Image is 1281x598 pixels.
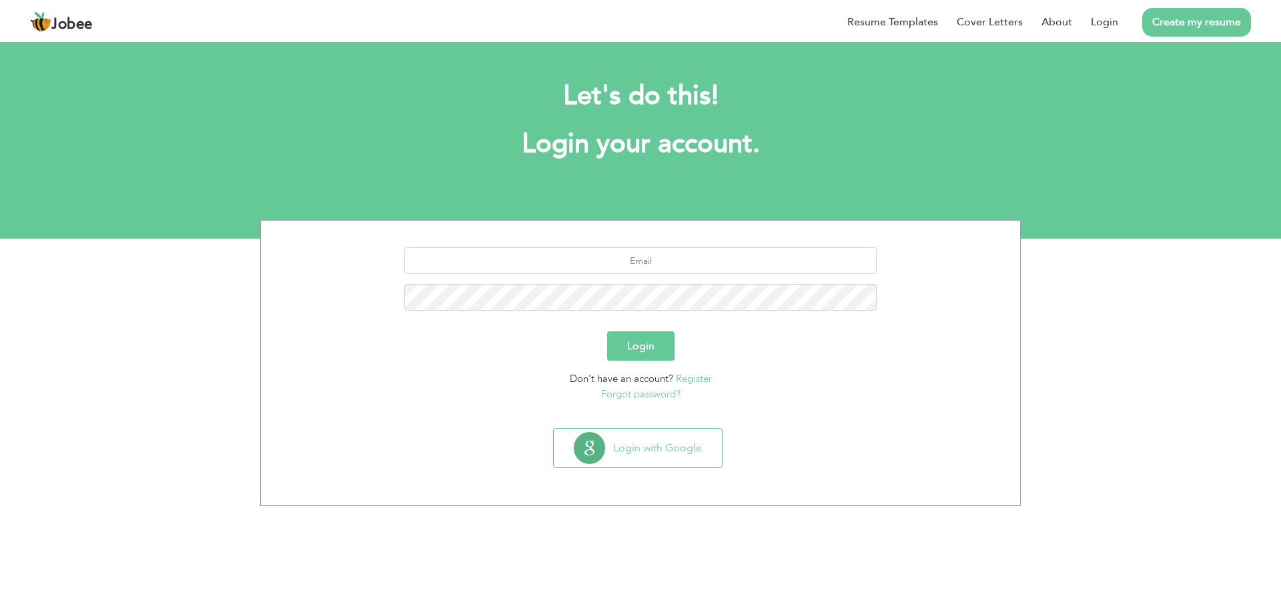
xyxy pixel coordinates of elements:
a: Login [1091,14,1118,30]
h2: Let's do this! [280,79,1001,113]
a: About [1041,14,1072,30]
a: Cover Letters [957,14,1023,30]
a: Jobee [30,11,93,33]
button: Login [607,331,675,361]
a: Register [676,372,712,385]
a: Resume Templates [847,14,938,30]
img: jobee.io [30,11,51,33]
a: Forgot password? [601,387,681,401]
h1: Login your account. [280,127,1001,161]
span: Don't have an account? [570,372,673,385]
span: Jobee [51,17,93,32]
a: Create my resume [1142,8,1251,37]
button: Login with Google [554,429,722,467]
input: Email [404,247,877,274]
